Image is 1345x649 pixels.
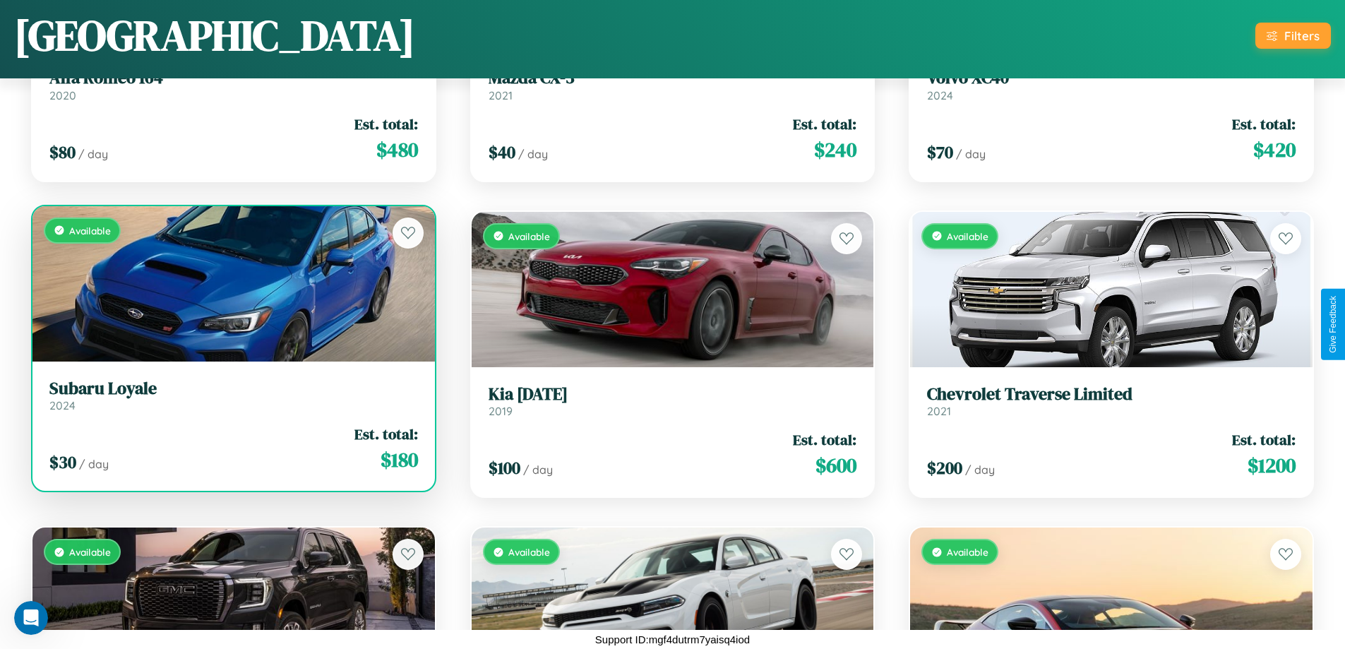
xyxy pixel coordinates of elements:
[793,429,856,450] span: Est. total:
[489,456,520,480] span: $ 100
[49,398,76,412] span: 2024
[1255,23,1331,49] button: Filters
[69,546,111,558] span: Available
[927,68,1296,88] h3: Volvo XC40
[947,230,988,242] span: Available
[508,230,550,242] span: Available
[49,68,418,102] a: Alfa Romeo 1642020
[595,630,750,649] p: Support ID: mgf4dutrm7yaisq4iod
[49,88,76,102] span: 2020
[927,384,1296,405] h3: Chevrolet Traverse Limited
[508,546,550,558] span: Available
[49,68,418,88] h3: Alfa Romeo 164
[14,6,415,64] h1: [GEOGRAPHIC_DATA]
[947,546,988,558] span: Available
[1248,451,1296,480] span: $ 1200
[523,463,553,477] span: / day
[489,404,513,418] span: 2019
[927,141,953,164] span: $ 70
[14,601,48,635] iframe: Intercom live chat
[49,379,418,413] a: Subaru Loyale2024
[1232,114,1296,134] span: Est. total:
[927,456,962,480] span: $ 200
[927,88,953,102] span: 2024
[376,136,418,164] span: $ 480
[489,88,513,102] span: 2021
[927,404,951,418] span: 2021
[489,384,857,405] h3: Kia [DATE]
[956,147,986,161] span: / day
[1328,296,1338,353] div: Give Feedback
[815,451,856,480] span: $ 600
[814,136,856,164] span: $ 240
[69,225,111,237] span: Available
[381,446,418,474] span: $ 180
[489,68,857,88] h3: Mazda CX-3
[49,451,76,474] span: $ 30
[965,463,995,477] span: / day
[78,147,108,161] span: / day
[518,147,548,161] span: / day
[927,68,1296,102] a: Volvo XC402024
[79,457,109,471] span: / day
[793,114,856,134] span: Est. total:
[927,384,1296,419] a: Chevrolet Traverse Limited2021
[489,68,857,102] a: Mazda CX-32021
[489,384,857,419] a: Kia [DATE]2019
[354,114,418,134] span: Est. total:
[49,379,418,399] h3: Subaru Loyale
[489,141,515,164] span: $ 40
[1232,429,1296,450] span: Est. total:
[49,141,76,164] span: $ 80
[1253,136,1296,164] span: $ 420
[1284,28,1320,43] div: Filters
[354,424,418,444] span: Est. total:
